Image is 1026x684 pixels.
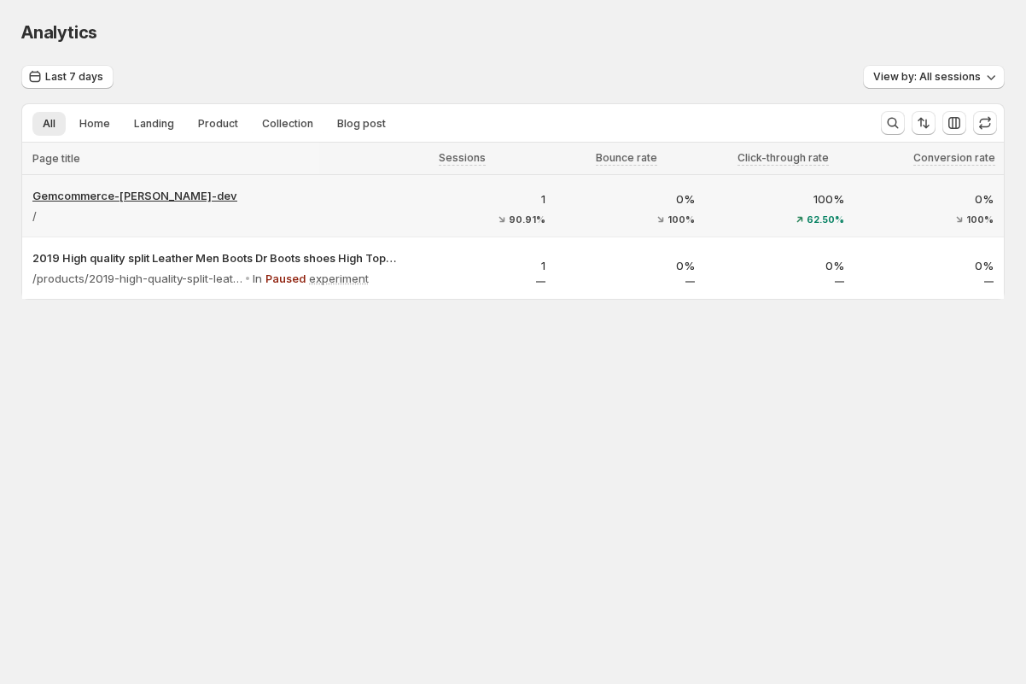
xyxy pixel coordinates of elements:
p: / [32,208,37,225]
p: 100% [715,190,844,208]
button: Sort the results [912,111,936,135]
p: 1 [417,190,545,208]
p: In [253,270,262,287]
span: Collection [262,117,313,131]
p: 1 [417,257,545,274]
p: /products/2019-high-quality-split-leather-men-boots-dr-boots-shoes-high-top-motorcycle-autumn-win... [32,270,242,287]
span: 100% [667,214,695,225]
span: Page title [32,152,80,166]
span: 100% [966,214,994,225]
span: Last 7 days [45,70,103,84]
span: Product [198,117,238,131]
span: Blog post [337,117,386,131]
button: Search and filter results [881,111,905,135]
p: Paused [265,270,306,287]
p: 0% [566,190,695,208]
p: 0% [715,257,844,274]
button: Gemcommerce-[PERSON_NAME]-dev [32,187,396,204]
span: Conversion rate [913,151,995,165]
span: Bounce rate [596,151,657,165]
button: Last 7 days [21,65,114,89]
span: 62.50% [807,214,844,225]
button: View by: All sessions [863,65,1005,89]
span: Click-through rate [737,151,829,165]
span: Analytics [21,22,97,43]
span: Home [79,117,110,131]
span: Landing [134,117,174,131]
span: 90.91% [509,214,545,225]
span: All [43,117,55,131]
span: View by: All sessions [873,70,981,84]
span: Sessions [439,151,486,165]
button: 2019 High quality split Leather Men Boots Dr Boots shoes High Top Motorcycle Autumn Winter shoes ... [32,249,396,266]
p: 0% [566,257,695,274]
p: 0% [865,190,994,208]
p: experiment [309,270,369,287]
p: 0% [865,257,994,274]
